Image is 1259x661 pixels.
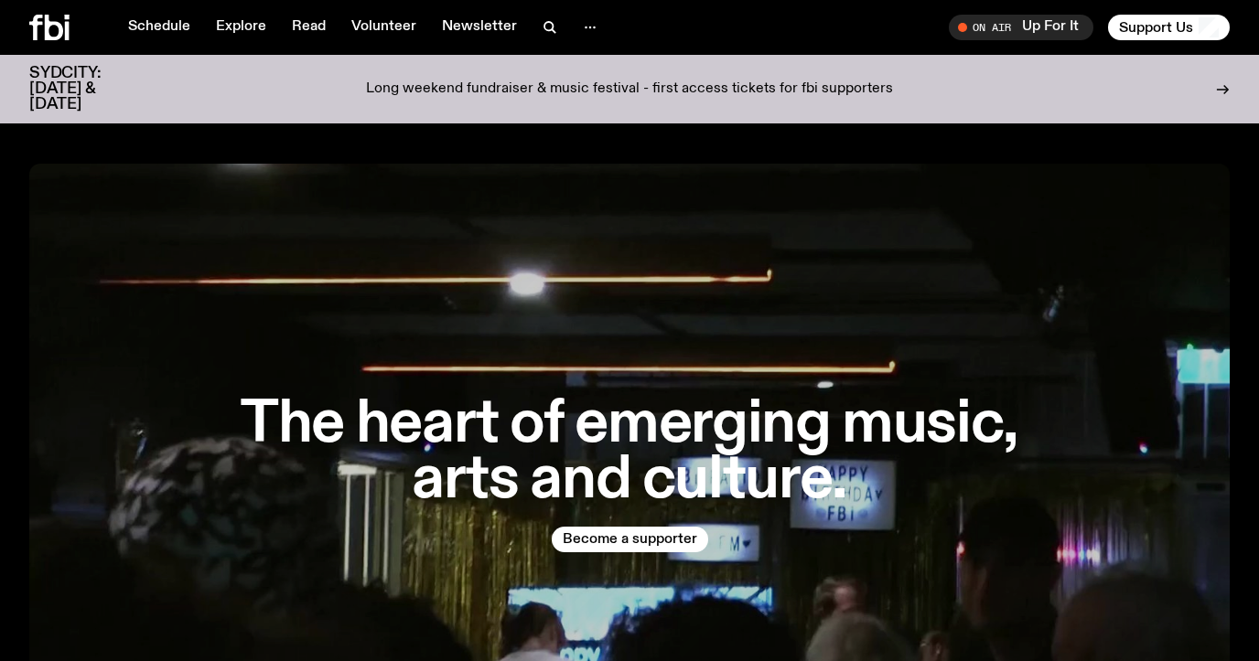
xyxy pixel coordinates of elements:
a: Read [281,15,337,40]
button: On AirUp For It [949,15,1093,40]
a: Newsletter [431,15,528,40]
button: Support Us [1108,15,1230,40]
a: Explore [205,15,277,40]
span: Support Us [1119,19,1193,36]
a: Schedule [117,15,201,40]
h3: SYDCITY: [DATE] & [DATE] [29,66,146,112]
button: Become a supporter [552,527,708,552]
h1: The heart of emerging music, arts and culture. [220,397,1039,508]
a: Volunteer [340,15,427,40]
p: Long weekend fundraiser & music festival - first access tickets for fbi supporters [366,81,893,98]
